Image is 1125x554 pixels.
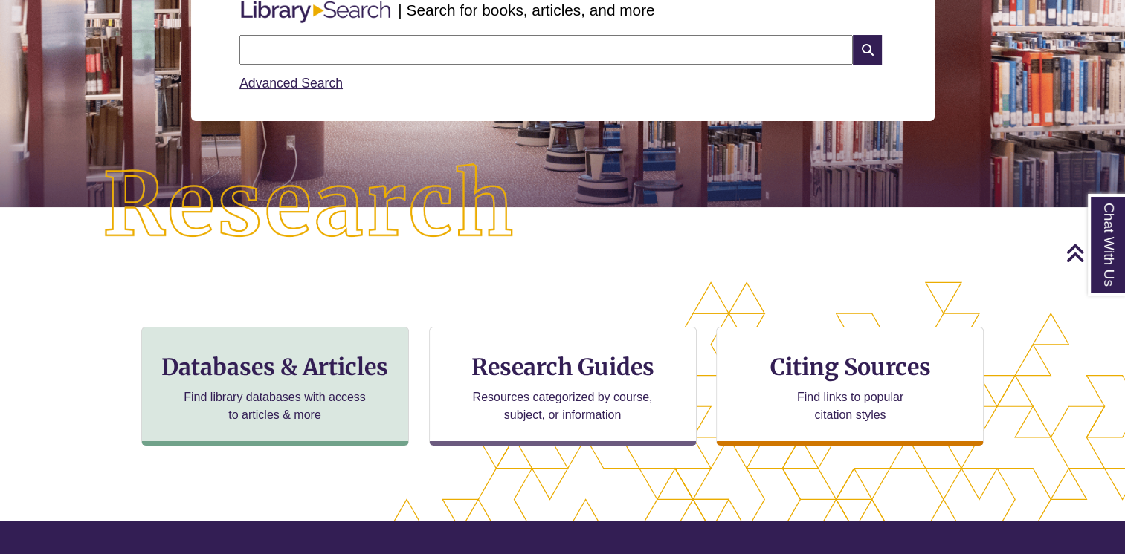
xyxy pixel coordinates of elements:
[141,327,409,446] a: Databases & Articles Find library databases with access to articles & more
[853,35,881,65] i: Search
[57,118,563,294] img: Research
[442,353,684,381] h3: Research Guides
[465,388,660,424] p: Resources categorized by course, subject, or information
[178,388,372,424] p: Find library databases with access to articles & more
[429,327,697,446] a: Research Guides Resources categorized by course, subject, or information
[154,353,396,381] h3: Databases & Articles
[716,327,984,446] a: Citing Sources Find links to popular citation styles
[760,353,941,381] h3: Citing Sources
[1066,243,1121,263] a: Back to Top
[239,76,343,91] a: Advanced Search
[778,388,923,424] p: Find links to popular citation styles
